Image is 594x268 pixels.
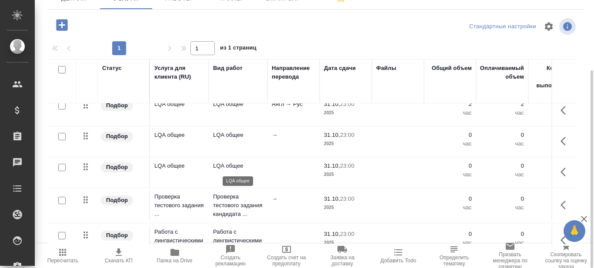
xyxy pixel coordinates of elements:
[340,195,354,202] p: 23:00
[481,139,524,148] p: час
[431,255,477,267] span: Определить тематику
[213,131,263,139] p: LQA общее
[106,231,128,240] p: Подбор
[264,255,309,267] span: Создать счет на предоплату
[106,101,128,110] p: Подбор
[340,231,354,237] p: 23:00
[480,64,524,81] div: Оплачиваемый объем
[555,230,576,251] button: Показать кнопки
[481,109,524,117] p: час
[106,163,128,172] p: Подбор
[213,64,243,73] div: Вид работ
[428,131,472,139] p: 0
[555,162,576,182] button: Показать кнопки
[481,170,524,179] p: час
[481,100,524,109] p: 2
[324,139,367,148] p: 2025
[428,195,472,203] p: 0
[428,170,472,179] p: час
[481,162,524,170] p: 0
[555,100,576,121] button: Показать кнопки
[340,162,354,169] p: 23:00
[340,101,354,107] p: 23:00
[154,100,204,109] p: LQA общее
[555,131,576,152] button: Показать кнопки
[428,203,472,212] p: час
[467,20,538,33] div: split button
[324,170,367,179] p: 2025
[380,258,416,264] span: Добавить Todo
[154,131,204,139] p: LQA общее
[426,244,482,268] button: Определить тематику
[147,244,203,268] button: Папка на Drive
[481,203,524,212] p: час
[320,255,365,267] span: Заявка на доставку
[481,131,524,139] p: 0
[567,222,582,240] span: 🙏
[324,101,340,107] p: 31.10,
[555,195,576,215] button: Показать кнопки
[213,100,263,109] p: LQA общее
[482,244,538,268] button: Призвать менеджера по развитию
[272,131,315,139] p: →
[213,192,263,218] p: Проверка тестового задания кандидата ...
[428,100,472,109] p: 2
[154,228,204,254] p: Работа с лингвистическими р...
[154,162,204,170] p: LQA общее
[370,244,427,268] button: Добавить Todo
[428,238,472,247] p: час
[324,162,340,169] p: 31.10,
[50,16,74,34] button: Добавить услугу
[213,228,263,254] p: Работа с лингвистическими ресурсами (...
[272,100,315,109] p: Англ → Рус
[208,255,254,267] span: Создать рекламацию
[272,195,315,203] p: →
[105,258,133,264] span: Скачать КП
[258,244,314,268] button: Создать счет на предоплату
[481,230,524,238] p: 0
[102,64,122,73] div: Статус
[154,64,204,81] div: Услуга для клиента (RU)
[324,238,367,247] p: 2025
[157,258,193,264] span: Папка на Drive
[35,244,91,268] button: Пересчитать
[538,244,594,268] button: Скопировать ссылку на оценку заказа
[376,64,396,73] div: Файлы
[428,162,472,170] p: 0
[324,195,340,202] p: 31.10,
[428,109,472,117] p: час
[314,244,370,268] button: Заявка на доставку
[154,192,204,218] p: Проверка тестового задания ...
[106,132,128,141] p: Подбор
[481,195,524,203] p: 0
[559,18,577,35] span: Посмотреть информацию
[106,196,128,205] p: Подбор
[564,220,585,242] button: 🙏
[481,238,524,247] p: час
[340,132,354,138] p: 23:00
[428,230,472,238] p: 0
[324,132,340,138] p: 31.10,
[213,162,263,170] p: LQA общее
[324,231,340,237] p: 31.10,
[432,64,472,73] div: Общий объем
[428,139,472,148] p: час
[272,64,315,81] div: Направление перевода
[324,109,367,117] p: 2025
[91,244,147,268] button: Скачать КП
[220,43,257,55] span: из 1 страниц
[533,64,576,99] div: Кол-во ед. изм., выполняемое в час
[47,258,78,264] span: Пересчитать
[324,203,367,212] p: 2025
[203,244,259,268] button: Создать рекламацию
[324,64,356,73] div: Дата сдачи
